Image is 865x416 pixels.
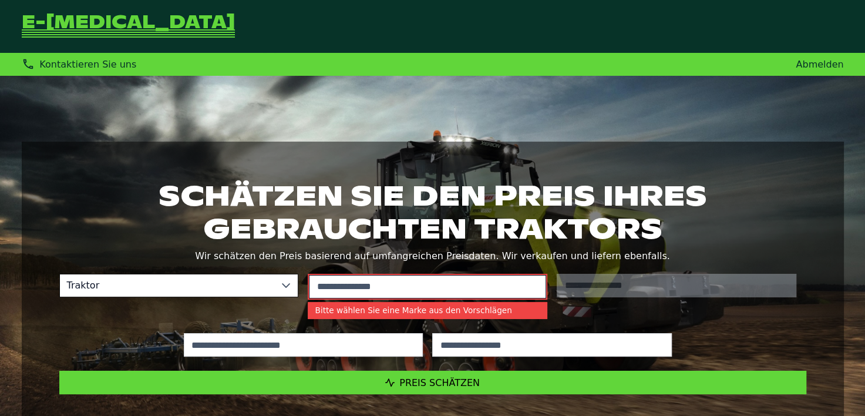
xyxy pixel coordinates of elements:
[59,371,806,394] button: Preis schätzen
[399,377,480,388] span: Preis schätzen
[22,58,137,71] div: Kontaktieren Sie uns
[60,274,275,297] span: Traktor
[59,179,806,245] h1: Schätzen Sie den Preis Ihres gebrauchten Traktors
[796,59,843,70] a: Abmelden
[59,248,806,264] p: Wir schätzen den Preis basierend auf umfangreichen Preisdaten. Wir verkaufen und liefern ebenfalls.
[308,302,547,320] small: Bitte wählen Sie eine Marke aus den Vorschlägen
[22,14,235,39] a: Zurück zur Startseite
[39,59,136,70] span: Kontaktieren Sie uns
